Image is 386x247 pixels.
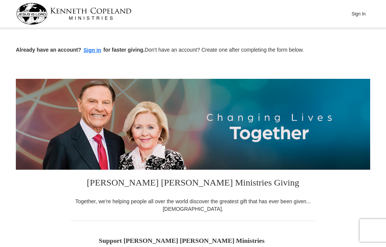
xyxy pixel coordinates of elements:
strong: Already have an account? for faster giving. [16,47,145,53]
button: Sign in [81,46,104,55]
h3: [PERSON_NAME] [PERSON_NAME] Ministries Giving [70,170,316,198]
h5: Support [PERSON_NAME] [PERSON_NAME] Ministries [99,237,287,245]
img: kcm-header-logo.svg [16,3,132,25]
div: Together, we're helping people all over the world discover the greatest gift that has ever been g... [70,198,316,213]
p: Don't have an account? Create one after completing the form below. [16,46,370,55]
button: Sign In [347,8,370,20]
